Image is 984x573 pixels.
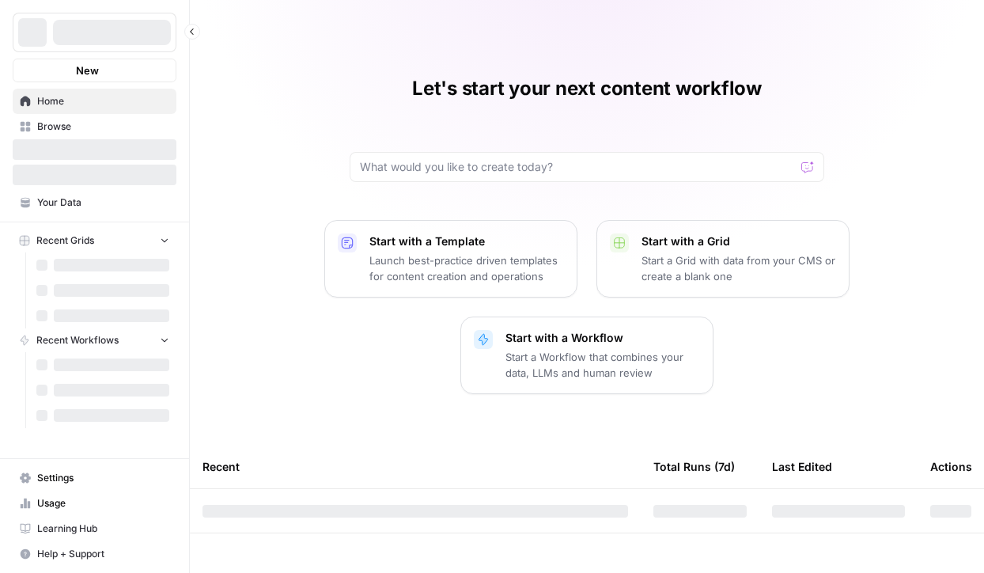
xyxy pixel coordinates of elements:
a: Usage [13,491,176,516]
a: Learning Hub [13,516,176,541]
div: Last Edited [772,445,832,488]
a: Home [13,89,176,114]
input: What would you like to create today? [360,159,795,175]
p: Start with a Workflow [505,330,700,346]
span: Usage [37,496,169,510]
span: Learning Hub [37,522,169,536]
button: Start with a GridStart a Grid with data from your CMS or create a blank one [596,220,850,298]
p: Start with a Grid [641,233,836,249]
button: Recent Grids [13,229,176,252]
span: Settings [37,471,169,485]
span: New [76,63,99,78]
span: Your Data [37,195,169,210]
span: Browse [37,120,169,134]
p: Start a Grid with data from your CMS or create a blank one [641,252,836,284]
div: Recent [202,445,628,488]
h1: Let's start your next content workflow [412,76,762,101]
p: Start a Workflow that combines your data, LLMs and human review [505,349,700,381]
a: Settings [13,465,176,491]
div: Actions [930,445,972,488]
button: Start with a WorkflowStart a Workflow that combines your data, LLMs and human review [460,317,713,394]
div: Total Runs (7d) [653,445,735,488]
a: Browse [13,114,176,139]
span: Home [37,94,169,108]
button: Recent Workflows [13,328,176,352]
p: Launch best-practice driven templates for content creation and operations [369,252,564,284]
p: Start with a Template [369,233,564,249]
a: Your Data [13,190,176,215]
span: Recent Workflows [36,333,119,347]
button: New [13,59,176,82]
span: Help + Support [37,547,169,561]
span: Recent Grids [36,233,94,248]
button: Help + Support [13,541,176,567]
button: Start with a TemplateLaunch best-practice driven templates for content creation and operations [324,220,577,298]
